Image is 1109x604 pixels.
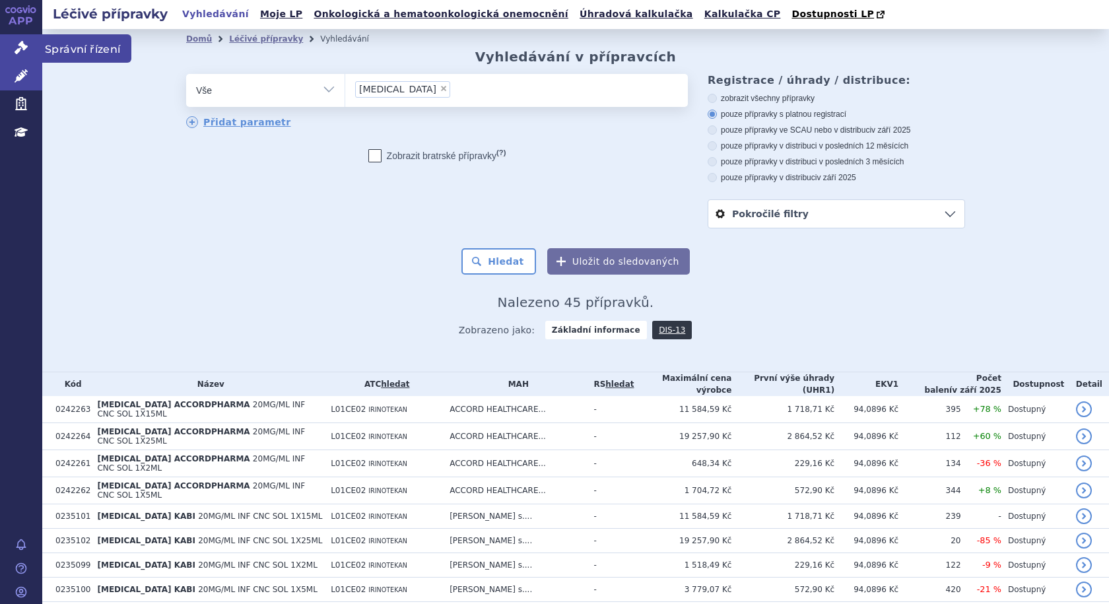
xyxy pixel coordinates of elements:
[1076,428,1092,444] a: detail
[443,450,587,477] td: ACCORD HEALTHCARE...
[834,504,898,529] td: 94,0896 Kč
[587,504,634,529] td: -
[368,433,407,440] span: IRINOTEKAN
[97,454,305,473] span: 20MG/ML INF CNC SOL 1X2ML
[368,406,407,413] span: IRINOTEKAN
[587,372,634,396] th: RS
[834,450,898,477] td: 94,0896 Kč
[443,578,587,602] td: [PERSON_NAME] s....
[708,141,965,151] label: pouze přípravky v distribuci v posledních 12 měsících
[97,585,195,594] span: [MEDICAL_DATA] KABI
[49,396,90,423] td: 0242263
[817,173,856,182] span: v září 2025
[731,396,834,423] td: 1 718,71 Kč
[978,485,1001,495] span: +8 %
[475,49,677,65] h2: Vyhledávání v přípravcích
[1001,578,1069,602] td: Dostupný
[331,585,366,594] span: L01CE02
[97,481,305,500] span: 20MG/ML INF CNC SOL 1X5ML
[634,553,732,578] td: 1 518,49 Kč
[973,431,1001,441] span: +60 %
[708,74,965,86] h3: Registrace / úhrady / distribuce:
[1076,508,1092,524] a: detail
[731,529,834,553] td: 2 864,52 Kč
[97,400,250,409] span: [MEDICAL_DATA] ACCORDPHARMA
[186,34,212,44] a: Domů
[708,125,965,135] label: pouze přípravky ve SCAU nebo v distribuci
[731,553,834,578] td: 229,16 Kč
[331,512,366,521] span: L01CE02
[576,5,697,23] a: Úhradová kalkulačka
[634,477,732,504] td: 1 704,72 Kč
[587,396,634,423] td: -
[331,486,366,495] span: L01CE02
[788,5,891,24] a: Dostupnosti LP
[1001,450,1069,477] td: Dostupný
[97,560,195,570] span: [MEDICAL_DATA] KABI
[587,450,634,477] td: -
[708,172,965,183] label: pouze přípravky v distribuci
[97,427,305,446] span: 20MG/ML INF CNC SOL 1X25ML
[605,380,634,389] a: hledat
[731,477,834,504] td: 572,90 Kč
[834,396,898,423] td: 94,0896 Kč
[49,423,90,450] td: 0242264
[587,553,634,578] td: -
[1076,533,1092,549] a: detail
[898,477,960,504] td: 344
[49,553,90,578] td: 0235099
[545,321,647,339] strong: Základní informace
[443,477,587,504] td: ACCORD HEALTHCARE...
[587,423,634,450] td: -
[368,487,407,494] span: IRINOTEKAN
[634,423,732,450] td: 19 257,90 Kč
[49,477,90,504] td: 0242262
[331,459,366,468] span: L01CE02
[834,372,898,396] th: EKV1
[443,396,587,423] td: ACCORD HEALTHCARE...
[634,504,732,529] td: 11 584,59 Kč
[977,584,1001,594] span: -21 %
[587,529,634,553] td: -
[1076,455,1092,471] a: detail
[90,372,324,396] th: Název
[898,423,960,450] td: 112
[496,149,506,157] abbr: (?)
[731,450,834,477] td: 229,16 Kč
[49,529,90,553] td: 0235102
[1001,372,1069,396] th: Dostupnost
[634,529,732,553] td: 19 257,90 Kč
[898,450,960,477] td: 134
[634,578,732,602] td: 3 779,07 Kč
[708,200,964,228] a: Pokročilé filtry
[652,321,692,339] a: DIS-13
[1076,483,1092,498] a: detail
[461,248,536,275] button: Hledat
[320,29,386,49] li: Vyhledávání
[459,321,535,339] span: Zobrazeno jako:
[97,427,250,436] span: [MEDICAL_DATA] ACCORDPHARMA
[331,536,366,545] span: L01CE02
[178,5,253,23] a: Vyhledávání
[634,396,732,423] td: 11 584,59 Kč
[198,512,322,521] span: 20MG/ML INF CNC SOL 1X15ML
[731,372,834,396] th: První výše úhrady (UHR1)
[1069,372,1109,396] th: Detail
[97,454,250,463] span: [MEDICAL_DATA] ACCORDPHARMA
[708,156,965,167] label: pouze přípravky v distribuci v posledních 3 měsících
[952,386,1001,395] span: v září 2025
[1001,396,1069,423] td: Dostupný
[368,460,407,467] span: IRINOTEKAN
[1076,557,1092,573] a: detail
[1076,401,1092,417] a: detail
[898,396,960,423] td: 395
[834,578,898,602] td: 94,0896 Kč
[368,586,407,593] span: IRINOTEKAN
[708,109,965,119] label: pouze přípravky s platnou registrací
[381,380,409,389] a: hledat
[898,553,960,578] td: 122
[443,372,587,396] th: MAH
[587,578,634,602] td: -
[49,372,90,396] th: Kód
[256,5,306,23] a: Moje LP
